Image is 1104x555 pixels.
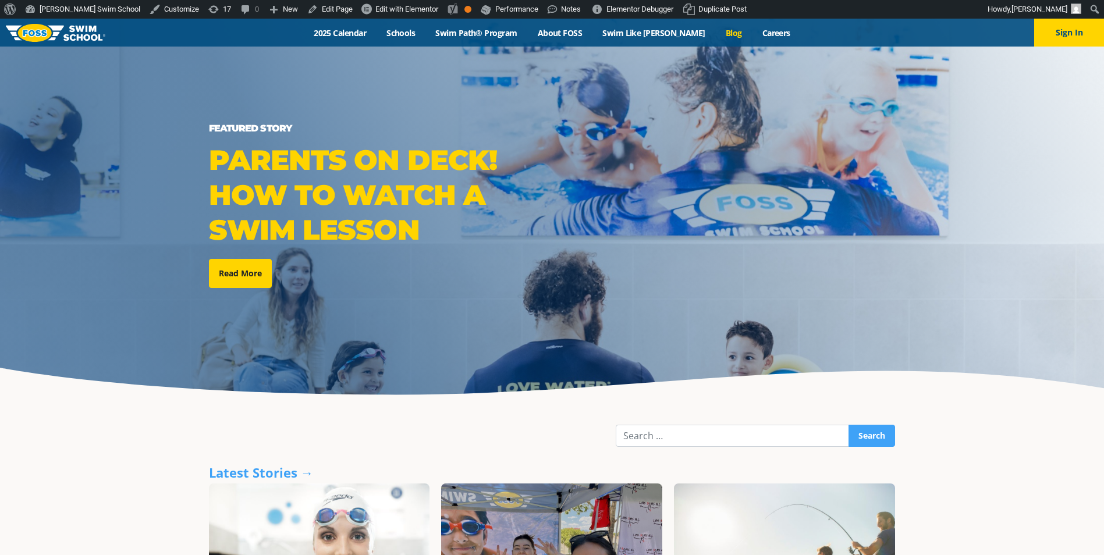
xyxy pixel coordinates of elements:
[1011,5,1067,13] span: [PERSON_NAME]
[752,27,800,38] a: Careers
[209,259,272,288] a: Read More
[377,27,425,38] a: Schools
[425,27,527,38] a: Swim Path® Program
[209,143,546,247] div: Parents on Deck! How to Watch a Swim Lesson
[849,425,895,447] input: Search
[209,464,896,481] div: Latest Stories →
[715,27,752,38] a: Blog
[6,24,105,42] img: FOSS Swim School Logo
[1034,19,1104,47] button: Sign In
[209,120,546,137] div: Featured Story
[616,425,849,447] input: Search …
[304,27,377,38] a: 2025 Calendar
[375,5,438,13] span: Edit with Elementor
[592,27,716,38] a: Swim Like [PERSON_NAME]
[464,6,471,13] div: OK
[527,27,592,38] a: About FOSS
